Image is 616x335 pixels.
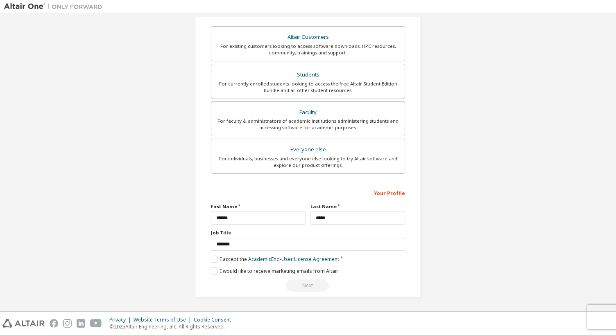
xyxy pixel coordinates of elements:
div: Privacy [109,317,134,323]
img: youtube.svg [90,319,102,328]
label: I accept the [211,256,339,263]
div: Read and acccept EULA to continue [211,279,405,292]
img: facebook.svg [50,319,58,328]
img: instagram.svg [63,319,72,328]
img: linkedin.svg [77,319,85,328]
div: For individuals, businesses and everyone else looking to try Altair software and explore our prod... [216,155,400,169]
label: I would like to receive marketing emails from Altair [211,268,338,274]
p: © 2025 Altair Engineering, Inc. All Rights Reserved. [109,323,236,330]
div: Altair Customers [216,31,400,43]
img: altair_logo.svg [2,319,45,328]
label: Job Title [211,229,405,236]
div: Cookie Consent [194,317,236,323]
div: Your Profile [211,186,405,199]
div: For currently enrolled students looking to access the free Altair Student Edition bundle and all ... [216,81,400,94]
div: Faculty [216,107,400,118]
div: For faculty & administrators of academic institutions administering students and accessing softwa... [216,118,400,131]
img: Altair One [4,2,106,11]
label: Last Name [310,203,405,210]
div: Website Terms of Use [134,317,194,323]
div: Students [216,69,400,81]
a: Academic End-User License Agreement [248,256,339,263]
div: For existing customers looking to access software downloads, HPC resources, community, trainings ... [216,43,400,56]
div: Everyone else [216,144,400,155]
label: First Name [211,203,306,210]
